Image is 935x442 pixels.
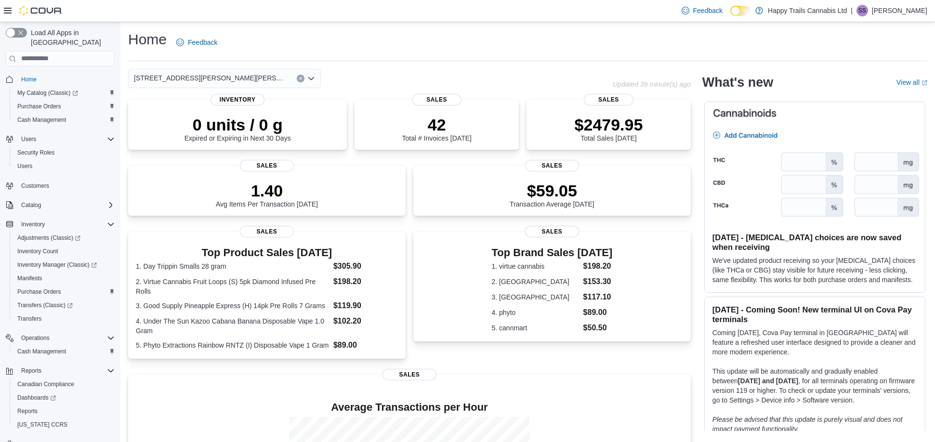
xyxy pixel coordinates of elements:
[13,101,65,112] a: Purchase Orders
[17,219,49,230] button: Inventory
[211,94,264,105] span: Inventory
[10,113,119,127] button: Cash Management
[13,286,65,298] a: Purchase Orders
[184,115,291,142] div: Expired or Expiring in Next 30 Days
[712,416,903,433] em: Please be advised that this update is purely visual and does not impact payment functionality.
[10,245,119,258] button: Inventory Count
[492,247,613,259] h3: Top Brand Sales [DATE]
[712,233,917,252] h3: [DATE] - [MEDICAL_DATA] choices are now saved when receiving
[13,273,115,284] span: Manifests
[17,162,32,170] span: Users
[10,258,119,272] a: Inventory Manager (Classic)
[333,300,398,312] dd: $119.90
[730,6,751,16] input: Dark Mode
[10,159,119,173] button: Users
[17,133,115,145] span: Users
[10,345,119,358] button: Cash Management
[10,299,119,312] a: Transfers (Classic)
[21,135,36,143] span: Users
[10,404,119,418] button: Reports
[240,226,294,237] span: Sales
[851,5,853,16] p: |
[307,75,315,82] button: Open list of options
[13,101,115,112] span: Purchase Orders
[17,332,53,344] button: Operations
[13,259,101,271] a: Inventory Manager (Classic)
[13,346,70,357] a: Cash Management
[128,30,167,49] h1: Home
[13,232,84,244] a: Adjustments (Classic)
[10,231,119,245] a: Adjustments (Classic)
[136,340,329,350] dt: 5. Phyto Extractions Rainbow RNTZ (I) Disposable Vape 1 Gram
[2,132,119,146] button: Users
[21,76,37,83] span: Home
[525,226,579,237] span: Sales
[333,260,398,272] dd: $305.90
[136,247,398,259] h3: Top Product Sales [DATE]
[136,301,329,311] dt: 3. Good Supply Pineapple Express (H) 14pk Pre Rolls 7 Grams
[10,377,119,391] button: Canadian Compliance
[712,305,917,324] h3: [DATE] - Coming Soon! New terminal UI on Cova Pay terminals
[13,392,60,403] a: Dashboards
[712,328,917,357] p: Coming [DATE], Cova Pay terminal in [GEOGRAPHIC_DATA] will feature a refreshed user interface des...
[510,181,594,200] p: $59.05
[216,181,318,200] p: 1.40
[2,218,119,231] button: Inventory
[333,339,398,351] dd: $89.00
[13,346,115,357] span: Cash Management
[333,315,398,327] dd: $102.20
[10,418,119,431] button: [US_STATE] CCRS
[13,232,115,244] span: Adjustments (Classic)
[13,147,58,158] a: Security Roles
[2,364,119,377] button: Reports
[402,115,471,142] div: Total # Invoices [DATE]
[13,419,115,430] span: Washington CCRS
[922,80,927,86] svg: External link
[10,272,119,285] button: Manifests
[492,323,579,333] dt: 5. cannmart
[13,313,45,325] a: Transfers
[858,5,866,16] span: SS
[13,114,70,126] a: Cash Management
[17,133,40,145] button: Users
[17,149,54,156] span: Security Roles
[17,380,74,388] span: Canadian Compliance
[13,378,115,390] span: Canadian Compliance
[17,365,115,377] span: Reports
[17,365,45,377] button: Reports
[13,299,77,311] a: Transfers (Classic)
[17,407,38,415] span: Reports
[10,285,119,299] button: Purchase Orders
[712,366,917,405] p: This update will be automatically and gradually enabled between , for all terminals operating on ...
[17,89,78,97] span: My Catalog (Classic)
[17,274,42,282] span: Manifests
[21,221,45,228] span: Inventory
[583,276,613,287] dd: $153.30
[856,5,868,16] div: Sandy Sierra
[575,115,643,134] p: $2479.95
[10,86,119,100] a: My Catalog (Classic)
[297,75,304,82] button: Clear input
[27,28,115,47] span: Load All Apps in [GEOGRAPHIC_DATA]
[13,87,115,99] span: My Catalog (Classic)
[13,259,115,271] span: Inventory Manager (Classic)
[333,276,398,287] dd: $198.20
[17,180,53,192] a: Customers
[17,315,41,323] span: Transfers
[13,147,115,158] span: Security Roles
[712,256,917,285] p: We've updated product receiving so your [MEDICAL_DATA] choices (like THCa or CBG) stay visible fo...
[2,72,119,86] button: Home
[17,73,115,85] span: Home
[13,378,78,390] a: Canadian Compliance
[21,182,49,190] span: Customers
[872,5,927,16] p: [PERSON_NAME]
[583,260,613,272] dd: $198.20
[13,87,82,99] a: My Catalog (Classic)
[184,115,291,134] p: 0 units / 0 g
[492,261,579,271] dt: 1. virtue cannabis
[17,394,56,402] span: Dashboards
[136,402,683,413] h4: Average Transactions per Hour
[21,367,41,375] span: Reports
[13,313,115,325] span: Transfers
